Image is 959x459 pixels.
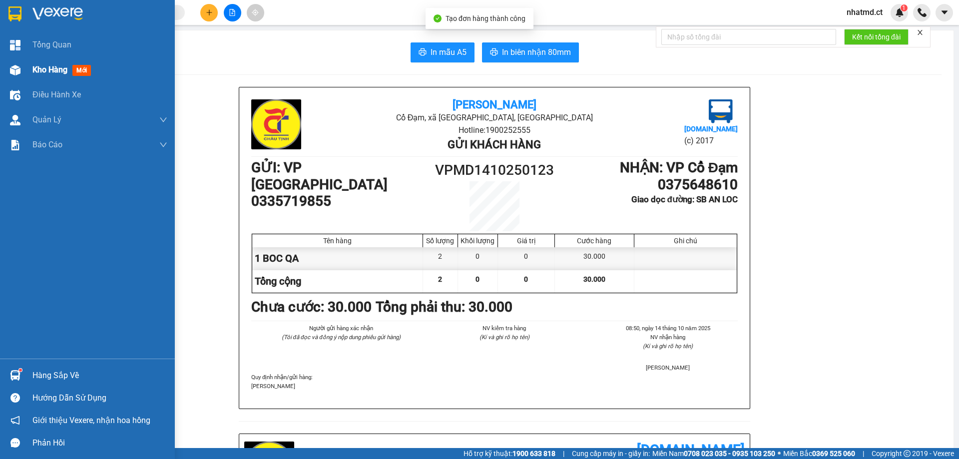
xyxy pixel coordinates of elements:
li: Người gửi hàng xác nhận [271,324,411,333]
li: Cổ Đạm, xã [GEOGRAPHIC_DATA], [GEOGRAPHIC_DATA] [332,111,656,124]
h1: 0335719855 [251,193,434,210]
div: Giá trị [500,237,552,245]
span: In biên nhận 80mm [502,46,571,58]
span: Cung cấp máy in - giấy in: [572,448,650,459]
button: printerIn biên nhận 80mm [482,42,579,62]
div: Hàng sắp về [32,368,167,383]
span: ⚪️ [778,452,781,456]
img: warehouse-icon [10,370,20,381]
span: | [863,448,864,459]
span: down [159,116,167,124]
span: In mẫu A5 [431,46,467,58]
span: | [563,448,564,459]
span: Miền Bắc [783,448,855,459]
span: Quản Lý [32,113,61,126]
li: (c) 2017 [684,134,738,147]
li: Hotline: 1900252555 [93,37,418,49]
li: NV kiểm tra hàng [435,324,574,333]
div: Hướng dẫn sử dụng [32,391,167,406]
img: warehouse-icon [10,115,20,125]
img: logo.jpg [251,99,301,149]
i: (Kí và ghi rõ họ tên) [479,334,529,341]
span: Hỗ trợ kỹ thuật: [464,448,555,459]
div: Phản hồi [32,436,167,451]
div: Cước hàng [557,237,631,245]
button: caret-down [936,4,953,21]
span: plus [206,9,213,16]
b: [PERSON_NAME] [453,98,536,111]
button: plus [200,4,218,21]
span: mới [72,65,91,76]
b: [DOMAIN_NAME] [637,442,745,458]
button: Kết nối tổng đài [844,29,909,45]
span: nhatmd.ct [839,6,891,18]
img: warehouse-icon [10,65,20,75]
span: Điều hành xe [32,88,81,101]
input: Nhập số tổng đài [661,29,836,45]
span: close [917,29,924,36]
p: [PERSON_NAME] [251,382,738,391]
div: Tên hàng [255,237,420,245]
span: Tạo đơn hàng thành công [446,14,525,22]
span: 1 [902,4,906,11]
span: copyright [904,450,911,457]
span: Giới thiệu Vexere, nhận hoa hồng [32,414,150,427]
span: printer [419,48,427,57]
span: 2 [438,275,442,283]
sup: 1 [901,4,908,11]
span: Miền Nam [652,448,775,459]
span: Báo cáo [32,138,62,151]
div: Ghi chú [637,237,734,245]
strong: 0708 023 035 - 0935 103 250 [684,450,775,458]
div: Khối lượng [461,237,495,245]
span: down [159,141,167,149]
img: warehouse-icon [10,90,20,100]
b: Gửi khách hàng [448,138,541,151]
div: 0 [458,247,498,270]
b: NHẬN : VP Cổ Đạm [620,159,738,176]
img: solution-icon [10,140,20,150]
span: printer [490,48,498,57]
span: file-add [229,9,236,16]
img: logo.jpg [12,12,62,62]
img: logo-vxr [8,6,21,21]
strong: 1900 633 818 [512,450,555,458]
b: GỬI : VP [GEOGRAPHIC_DATA] [251,159,388,193]
b: GỬI : VP [GEOGRAPHIC_DATA] [12,72,149,106]
i: (Kí và ghi rõ họ tên) [643,343,693,350]
span: message [10,438,20,448]
li: [PERSON_NAME] [598,363,738,372]
button: printerIn mẫu A5 [411,42,475,62]
i: (Tôi đã đọc và đồng ý nộp dung phiếu gửi hàng) [282,334,401,341]
b: Giao dọc đường: SB AN LOC [631,194,738,204]
span: Kho hàng [32,65,67,74]
span: question-circle [10,393,20,403]
span: caret-down [940,8,949,17]
img: logo.jpg [709,99,733,123]
img: icon-new-feature [895,8,904,17]
img: dashboard-icon [10,40,20,50]
span: check-circle [434,14,442,22]
b: Chưa cước : 30.000 [251,299,372,315]
b: Tổng phải thu: 30.000 [376,299,512,315]
li: NV nhận hàng [598,333,738,342]
b: [DOMAIN_NAME] [684,125,738,133]
span: 30.000 [583,275,605,283]
div: 2 [423,247,458,270]
li: Hotline: 1900252555 [332,124,656,136]
span: 0 [524,275,528,283]
div: Quy định nhận/gửi hàng : [251,373,738,391]
div: 30.000 [555,247,634,270]
img: phone-icon [918,8,927,17]
span: 0 [476,275,479,283]
button: file-add [224,4,241,21]
div: 1 BOC QA [252,247,423,270]
span: aim [252,9,259,16]
span: Tổng cộng [255,275,301,287]
div: Số lượng [426,237,455,245]
h1: VPMD1410250123 [434,159,555,181]
strong: 0369 525 060 [812,450,855,458]
span: notification [10,416,20,425]
h1: 0375648610 [555,176,738,193]
span: Kết nối tổng đài [852,31,901,42]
